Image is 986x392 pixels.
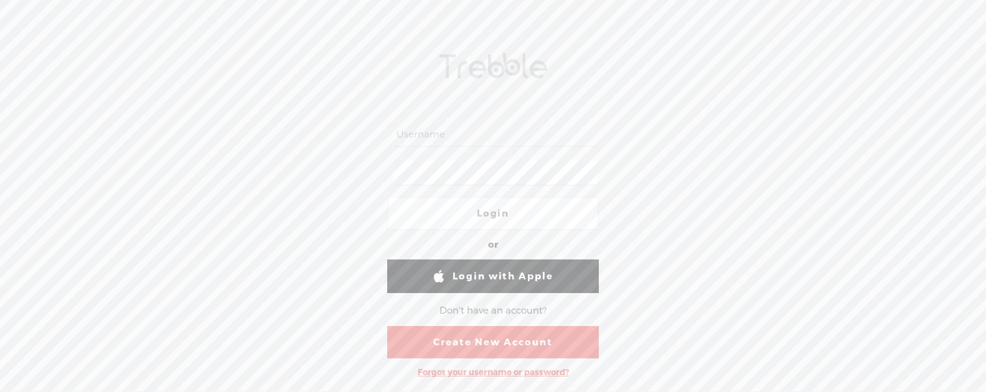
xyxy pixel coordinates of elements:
input: Username [394,123,596,147]
div: Forgot your username or password? [411,361,575,384]
a: Create New Account [387,326,599,358]
div: or [488,235,498,255]
a: Login [387,197,599,230]
div: Don't have an account? [439,297,547,324]
a: Login with Apple [387,259,599,293]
